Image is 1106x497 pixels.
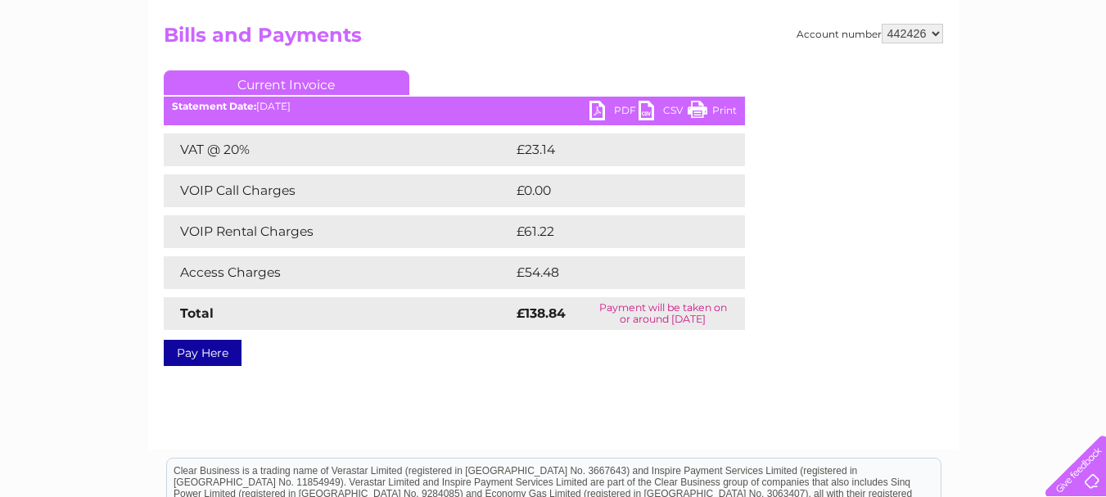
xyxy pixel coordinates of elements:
[164,174,512,207] td: VOIP Call Charges
[512,174,707,207] td: £0.00
[997,70,1037,82] a: Contact
[964,70,987,82] a: Blog
[797,8,910,29] a: 0333 014 3131
[589,101,639,124] a: PDF
[512,215,710,248] td: £61.22
[164,133,512,166] td: VAT @ 20%
[905,70,954,82] a: Telecoms
[517,305,566,321] strong: £138.84
[512,133,711,166] td: £23.14
[818,70,849,82] a: Water
[164,256,512,289] td: Access Charges
[581,297,745,330] td: Payment will be taken on or around [DATE]
[164,215,512,248] td: VOIP Rental Charges
[688,101,737,124] a: Print
[167,9,941,79] div: Clear Business is a trading name of Verastar Limited (registered in [GEOGRAPHIC_DATA] No. 3667643...
[164,101,745,112] div: [DATE]
[797,24,943,43] div: Account number
[1052,70,1090,82] a: Log out
[164,70,409,95] a: Current Invoice
[38,43,122,93] img: logo.png
[859,70,895,82] a: Energy
[512,256,713,289] td: £54.48
[180,305,214,321] strong: Total
[172,100,256,112] b: Statement Date:
[164,24,943,55] h2: Bills and Payments
[639,101,688,124] a: CSV
[164,340,242,366] a: Pay Here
